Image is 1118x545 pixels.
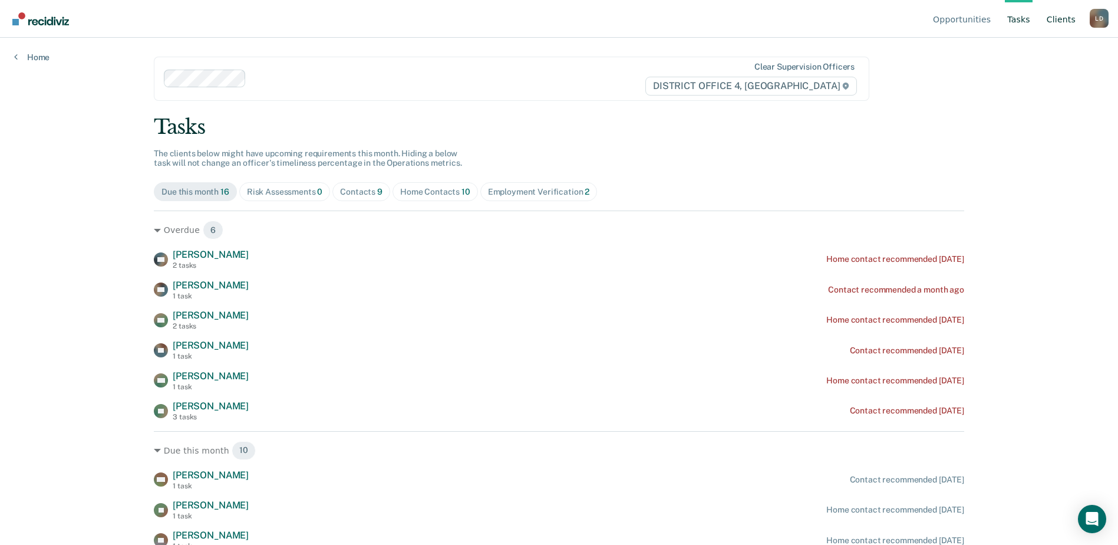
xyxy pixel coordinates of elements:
[173,370,249,382] span: [PERSON_NAME]
[247,187,323,197] div: Risk Assessments
[826,254,964,264] div: Home contact recommended [DATE]
[173,383,249,391] div: 1 task
[232,441,256,460] span: 10
[154,221,964,239] div: Overdue 6
[203,221,223,239] span: 6
[161,187,229,197] div: Due this month
[828,285,964,295] div: Contact recommended a month ago
[173,413,249,421] div: 3 tasks
[154,149,462,168] span: The clients below might have upcoming requirements this month. Hiding a below task will not chang...
[850,475,964,485] div: Contact recommended [DATE]
[14,52,50,63] a: Home
[154,115,964,139] div: Tasks
[461,187,470,196] span: 10
[173,322,249,330] div: 2 tasks
[1090,9,1109,28] div: L D
[173,482,249,490] div: 1 task
[826,315,964,325] div: Home contact recommended [DATE]
[585,187,589,196] span: 2
[488,187,590,197] div: Employment Verification
[754,62,855,72] div: Clear supervision officers
[400,187,470,197] div: Home Contacts
[377,187,382,196] span: 9
[645,77,857,96] span: DISTRICT OFFICE 4, [GEOGRAPHIC_DATA]
[154,441,964,460] div: Due this month 10
[173,261,249,270] div: 2 tasks
[173,512,249,520] div: 1 task
[173,500,249,511] span: [PERSON_NAME]
[850,346,964,356] div: Contact recommended [DATE]
[173,530,249,541] span: [PERSON_NAME]
[220,187,229,196] span: 16
[12,12,69,25] img: Recidiviz
[173,352,249,360] div: 1 task
[340,187,382,197] div: Contacts
[173,310,249,321] span: [PERSON_NAME]
[173,249,249,260] span: [PERSON_NAME]
[173,400,249,412] span: [PERSON_NAME]
[850,406,964,416] div: Contact recommended [DATE]
[826,376,964,386] div: Home contact recommended [DATE]
[173,470,249,481] span: [PERSON_NAME]
[317,187,322,196] span: 0
[1090,9,1109,28] button: Profile dropdown button
[173,292,249,300] div: 1 task
[826,505,964,515] div: Home contact recommended [DATE]
[173,280,249,291] span: [PERSON_NAME]
[1078,505,1106,533] div: Open Intercom Messenger
[173,340,249,351] span: [PERSON_NAME]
